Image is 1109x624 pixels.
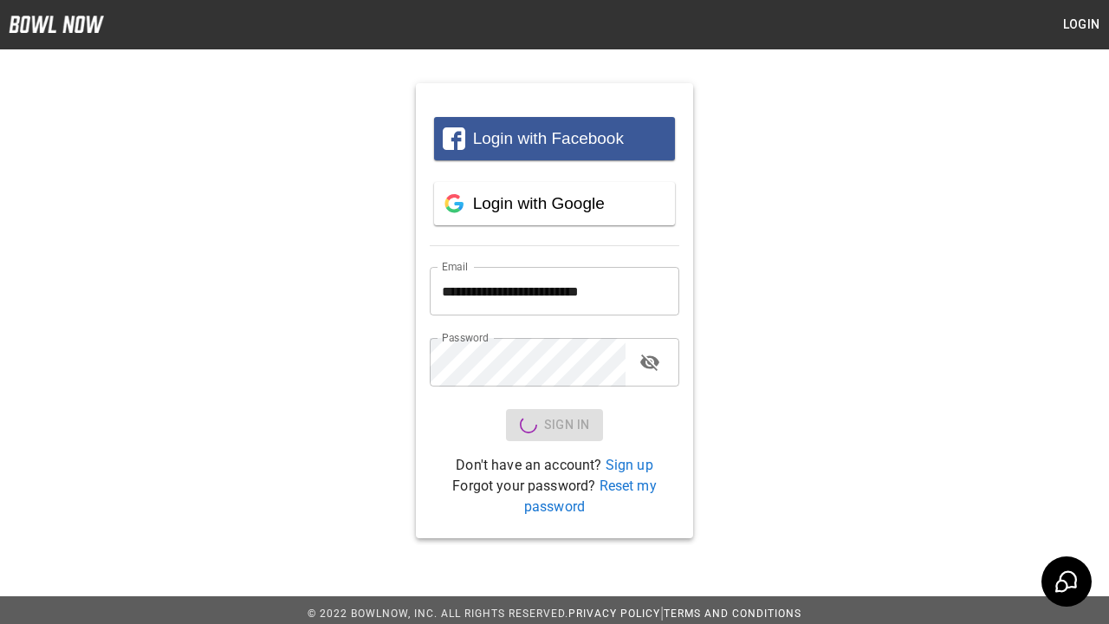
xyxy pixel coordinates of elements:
[524,478,657,515] a: Reset my password
[632,345,667,380] button: toggle password visibility
[430,476,679,517] p: Forgot your password?
[606,457,653,473] a: Sign up
[1054,9,1109,41] button: Login
[473,194,605,212] span: Login with Google
[568,608,660,620] a: Privacy Policy
[434,117,675,160] button: Login with Facebook
[308,608,568,620] span: © 2022 BowlNow, Inc. All Rights Reserved.
[473,129,624,147] span: Login with Facebook
[9,16,104,33] img: logo
[430,455,679,476] p: Don't have an account?
[664,608,801,620] a: Terms and Conditions
[434,182,675,225] button: Login with Google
